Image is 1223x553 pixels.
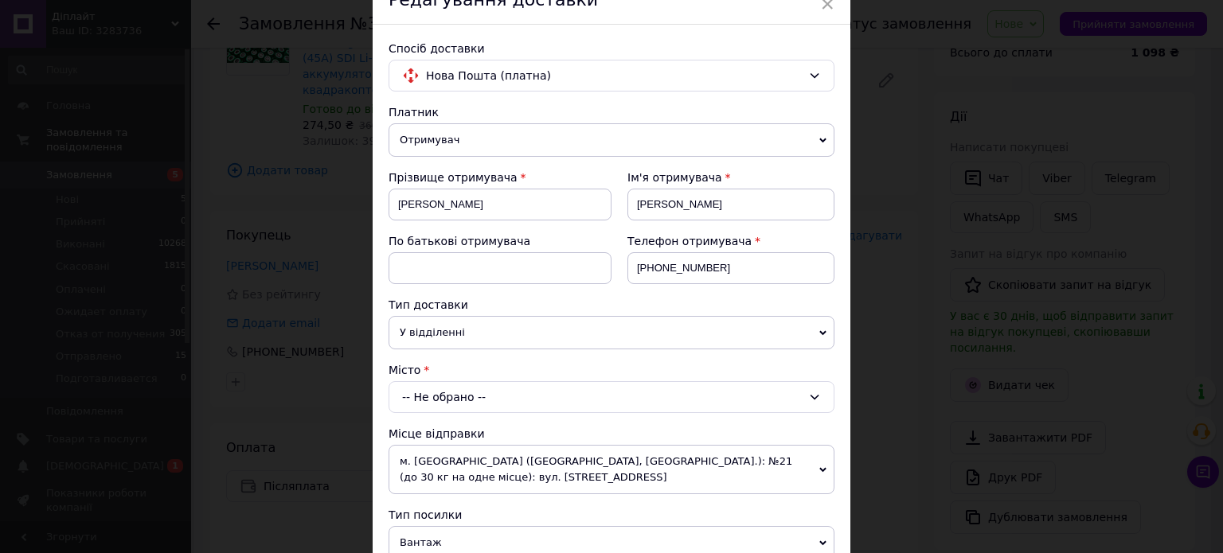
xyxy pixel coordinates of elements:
div: -- Не обрано -- [389,381,834,413]
span: Місце відправки [389,427,485,440]
div: Спосіб доставки [389,41,834,56]
span: У відділенні [389,316,834,349]
span: Телефон отримувача [627,235,752,247]
span: Нова Пошта (платна) [426,67,802,84]
span: Тип доставки [389,298,468,311]
span: По батькові отримувача [389,235,530,247]
span: Отримувач [389,123,834,157]
div: Місто [389,362,834,378]
input: +380 [627,252,834,284]
span: Ім'я отримувача [627,171,722,184]
span: Тип посилки [389,508,462,521]
span: м. [GEOGRAPHIC_DATA] ([GEOGRAPHIC_DATA], [GEOGRAPHIC_DATA].): №21 (до 30 кг на одне місце): вул. ... [389,445,834,494]
span: Платник [389,106,439,119]
span: Прізвище отримувача [389,171,518,184]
